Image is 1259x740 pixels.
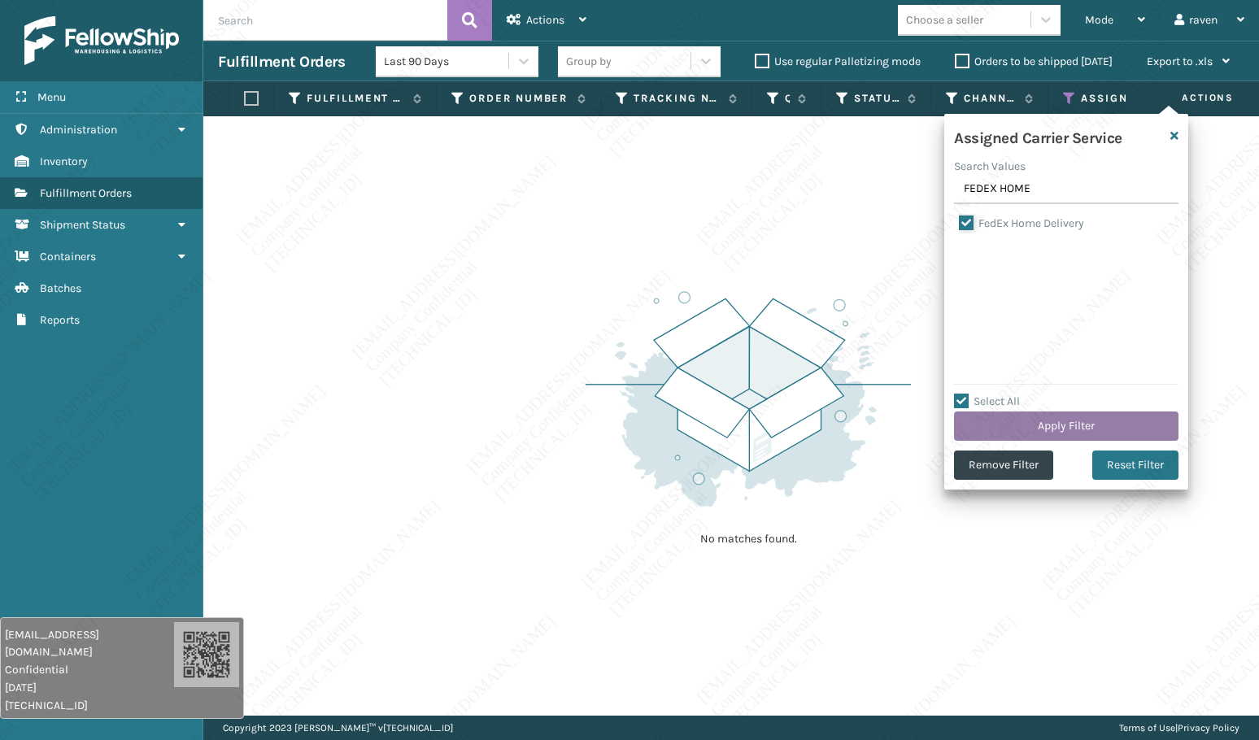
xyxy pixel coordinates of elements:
span: Shipment Status [40,218,125,232]
label: Assigned Carrier Service [1081,91,1172,106]
button: Reset Filter [1092,451,1178,480]
label: Quantity [785,91,790,106]
h3: Fulfillment Orders [218,52,345,72]
label: Use regular Palletizing mode [755,54,921,68]
h4: Assigned Carrier Service [954,124,1122,148]
label: Tracking Number [634,91,721,106]
label: FedEx Home Delivery [959,216,1084,230]
label: Order Number [469,91,569,106]
img: logo [24,16,179,65]
button: Apply Filter [954,411,1178,441]
span: Export to .xls [1147,54,1213,68]
span: [TECHNICAL_ID] [5,697,174,714]
a: Terms of Use [1119,722,1175,733]
label: Status [854,91,900,106]
label: Search Values [954,158,1026,175]
span: Actions [526,13,564,27]
button: Remove Filter [954,451,1053,480]
span: Reports [40,313,80,327]
span: Containers [40,250,96,263]
span: Fulfillment Orders [40,186,132,200]
div: | [1119,716,1239,740]
a: Privacy Policy [1178,722,1239,733]
span: Inventory [40,155,88,168]
div: Choose a seller [906,11,983,28]
label: Orders to be shipped [DATE] [955,54,1113,68]
span: [EMAIL_ADDRESS][DOMAIN_NAME] [5,626,174,660]
label: Fulfillment Order Id [307,91,405,106]
span: Menu [37,90,66,104]
span: Batches [40,281,81,295]
span: Administration [40,123,117,137]
span: Mode [1085,13,1113,27]
span: [DATE] [5,679,174,696]
div: Last 90 Days [384,53,510,70]
div: Group by [566,53,612,70]
label: Select All [954,394,1020,408]
span: Confidential [5,661,174,678]
p: Copyright 2023 [PERSON_NAME]™ v [TECHNICAL_ID] [223,716,453,740]
span: Actions [1130,85,1244,111]
label: Channel [964,91,1017,106]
